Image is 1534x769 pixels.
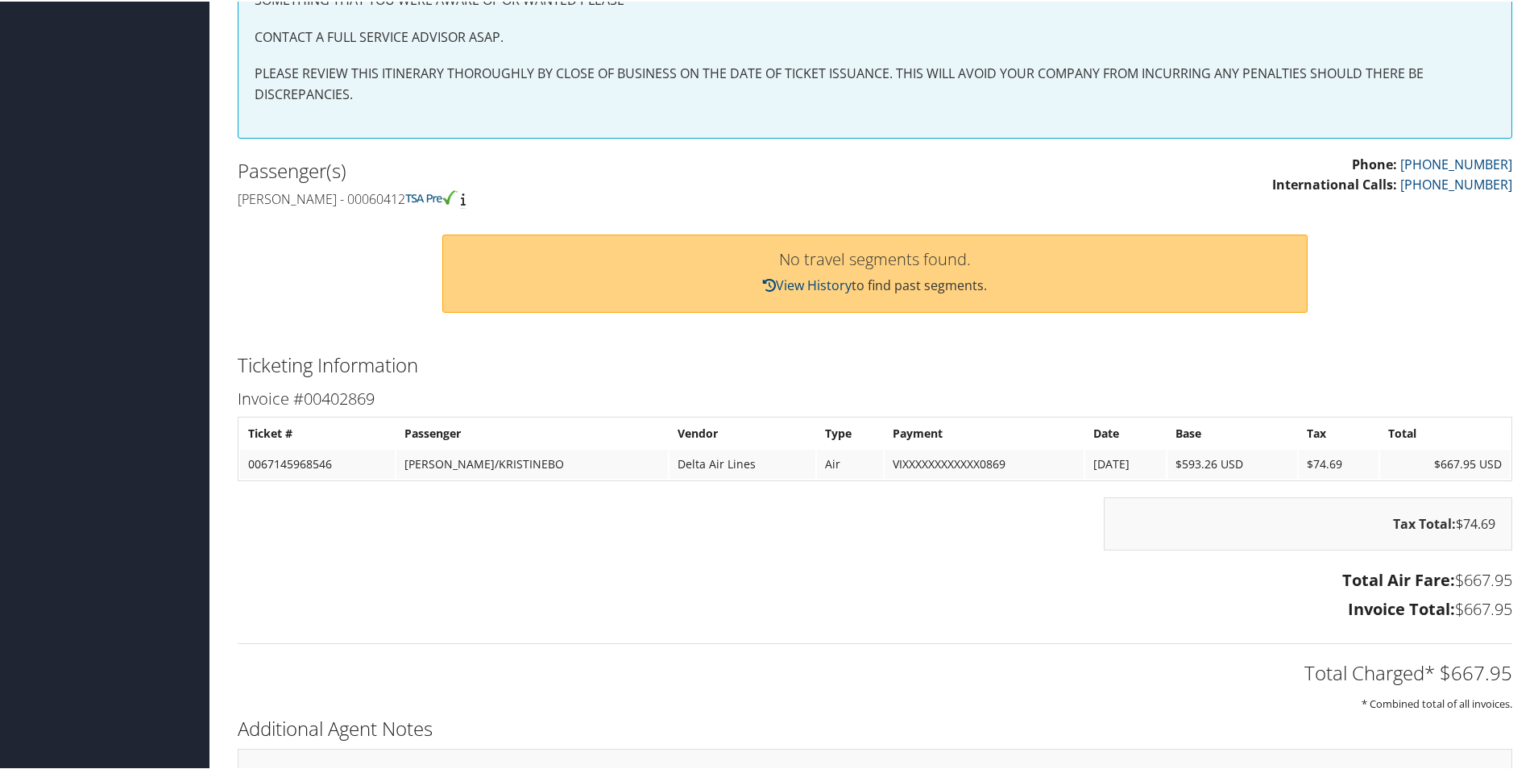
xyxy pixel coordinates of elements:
[238,596,1512,619] h3: $667.95
[405,189,458,203] img: tsa-precheck.png
[763,275,852,293] a: View History
[240,448,395,477] td: 0067145968546
[1167,418,1297,447] th: Base
[1380,418,1510,447] th: Total
[255,26,1495,47] p: CONTACT A FULL SERVICE ADVISOR ASAP.
[670,448,815,477] td: Delta Air Lines
[670,418,815,447] th: Vendor
[885,418,1084,447] th: Payment
[255,62,1495,103] p: PLEASE REVIEW THIS ITINERARY THOROUGHLY BY CLOSE OF BUSINESS ON THE DATE OF TICKET ISSUANCE. THIS...
[238,189,863,206] h4: [PERSON_NAME] - 00060412
[238,350,1512,377] h2: Ticketing Information
[396,418,668,447] th: Passenger
[238,713,1512,741] h2: Additional Agent Notes
[817,448,883,477] td: Air
[1348,596,1455,618] strong: Invoice Total:
[1085,418,1166,447] th: Date
[459,250,1291,266] h3: No travel segments found.
[1085,448,1166,477] td: [DATE]
[396,448,668,477] td: [PERSON_NAME]/KRISTINEBO
[1362,695,1512,709] small: * Combined total of all invoices.
[459,274,1291,295] p: to find past segments.
[1380,448,1510,477] td: $667.95 USD
[1299,418,1379,447] th: Tax
[1272,174,1397,192] strong: International Calls:
[1393,513,1456,531] strong: Tax Total:
[885,448,1084,477] td: VIXXXXXXXXXXXX0869
[1400,174,1512,192] a: [PHONE_NUMBER]
[238,386,1512,409] h3: Invoice #00402869
[1299,448,1379,477] td: $74.69
[1352,154,1397,172] strong: Phone:
[238,156,863,183] h2: Passenger(s)
[1400,154,1512,172] a: [PHONE_NUMBER]
[817,418,883,447] th: Type
[240,418,395,447] th: Ticket #
[1167,448,1297,477] td: $593.26 USD
[1342,567,1455,589] strong: Total Air Fare:
[1104,496,1512,549] div: $74.69
[238,658,1512,685] h2: Total Charged* $667.95
[238,567,1512,590] h3: $667.95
